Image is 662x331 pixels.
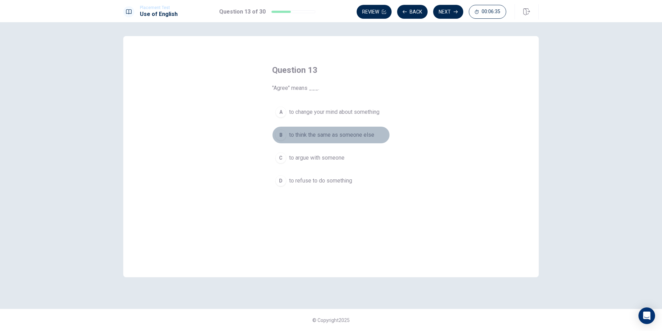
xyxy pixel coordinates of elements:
[140,10,178,18] h1: Use of English
[275,107,286,118] div: A
[289,154,345,162] span: to argue with someone
[482,9,500,15] span: 00:06:35
[272,103,390,121] button: Ato change your mind about something
[275,152,286,163] div: C
[289,131,374,139] span: to think the same as someone else
[433,5,463,19] button: Next
[638,307,655,324] div: Open Intercom Messenger
[140,5,178,10] span: Placement Test
[312,317,350,323] span: © Copyright 2025
[272,65,390,76] h4: Question 13
[469,5,506,19] button: 00:06:35
[272,149,390,167] button: Cto argue with someone
[272,172,390,189] button: Dto refuse to do something
[275,175,286,186] div: D
[272,126,390,144] button: Bto think the same as someone else
[397,5,428,19] button: Back
[289,177,352,185] span: to refuse to do something
[289,108,379,116] span: to change your mind about something
[357,5,392,19] button: Review
[275,129,286,141] div: B
[219,8,266,16] h1: Question 13 of 30
[272,84,390,92] span: "Agree" means ___.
